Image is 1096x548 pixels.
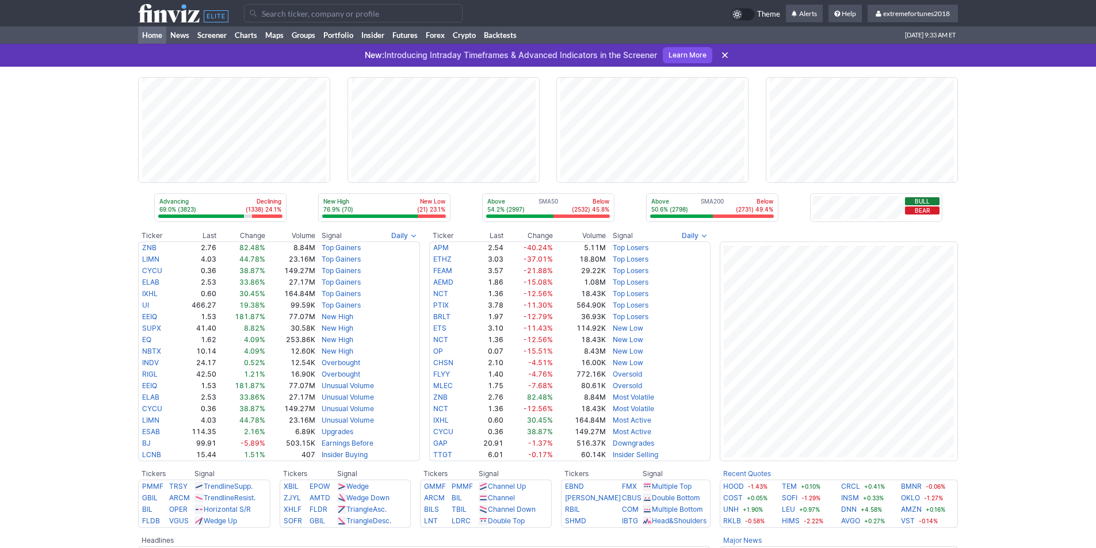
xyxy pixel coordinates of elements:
[373,516,391,525] span: Desc.
[433,393,448,401] a: ZNB
[239,278,265,286] span: 33.86%
[322,370,360,378] a: Overbought
[177,415,217,426] td: 4.03
[469,265,504,277] td: 3.57
[177,277,217,288] td: 2.53
[166,26,193,44] a: News
[469,242,504,254] td: 2.54
[239,416,265,424] span: 44.78%
[736,205,773,213] p: (2731) 49.4%
[488,493,515,502] a: Channel
[841,504,857,515] a: DNN
[613,393,654,401] a: Most Volatile
[142,266,162,275] a: CYCU
[524,266,553,275] span: -21.88%
[905,206,940,214] button: Bear
[553,334,606,346] td: 18.43K
[553,300,606,311] td: 564.90K
[528,358,553,367] span: -4.51%
[652,505,703,513] a: Multiple Bottom
[782,504,795,515] a: LEU
[244,347,265,355] span: 4.09%
[613,370,642,378] a: Oversold
[433,312,450,321] a: BRLT
[177,403,217,415] td: 0.36
[177,242,217,254] td: 2.76
[142,301,149,309] a: UI
[388,26,422,44] a: Futures
[901,515,915,527] a: VST
[177,254,217,265] td: 4.03
[663,47,712,63] a: Learn More
[244,358,265,367] span: 0.52%
[239,255,265,263] span: 44.78%
[527,393,553,401] span: 82.48%
[433,301,449,309] a: PTIX
[613,416,651,424] a: Most Active
[429,230,469,242] th: Ticker
[553,254,606,265] td: 18.80M
[239,301,265,309] span: 19.38%
[322,301,361,309] a: Top Gainers
[142,347,161,355] a: NBTX
[169,493,190,502] a: ARCM
[261,26,288,44] a: Maps
[901,492,920,504] a: OKLO
[204,482,253,490] a: TrendlineSupp.
[346,493,389,502] a: Wedge Down
[469,230,504,242] th: Last
[565,516,586,525] a: SHMD
[613,347,643,355] a: New Low
[883,9,950,18] span: extremefortunes2018
[782,515,800,527] a: HIMS
[613,312,648,321] a: Top Losers
[142,335,151,344] a: EQ
[177,265,217,277] td: 0.36
[901,481,922,492] a: BMNR
[346,505,387,513] a: TriangleAsc.
[142,493,158,502] a: GBIL
[553,392,606,403] td: 8.84M
[322,243,361,252] a: Top Gainers
[246,197,281,205] p: Declining
[469,380,504,392] td: 1.75
[469,392,504,403] td: 2.76
[524,289,553,298] span: -12.56%
[613,450,658,459] a: Insider Selling
[322,278,361,286] a: Top Gainers
[284,516,302,525] a: SOFR
[679,230,711,242] button: Signals interval
[433,450,452,459] a: TTGT
[239,289,265,298] span: 30.45%
[159,205,196,213] p: 69.0% (3823)
[310,482,330,490] a: EPOW
[322,450,368,459] a: Insider Buying
[177,300,217,311] td: 466.27
[266,403,316,415] td: 149.27M
[723,536,762,545] b: Major News
[682,230,698,242] span: Daily
[365,49,657,61] p: Introducing Intraday Timeframes & Advanced Indicators in the Screener
[905,26,956,44] span: [DATE] 9:33 AM ET
[613,255,648,263] a: Top Losers
[757,8,780,21] span: Theme
[469,254,504,265] td: 3.03
[244,4,463,22] input: Search
[373,505,387,513] span: Asc.
[723,481,744,492] a: HOOD
[424,482,446,490] a: GMMF
[142,516,160,525] a: FLDB
[244,370,265,378] span: 1.21%
[266,230,316,242] th: Volume
[142,370,158,378] a: RIGL
[469,288,504,300] td: 1.36
[613,266,648,275] a: Top Losers
[487,205,525,213] p: 54.2% (2997)
[524,278,553,286] span: -15.08%
[652,516,707,525] a: Head&Shoulders
[622,482,637,490] a: FMX
[524,404,553,413] span: -12.56%
[177,392,217,403] td: 2.53
[613,427,651,436] a: Most Active
[177,323,217,334] td: 41.40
